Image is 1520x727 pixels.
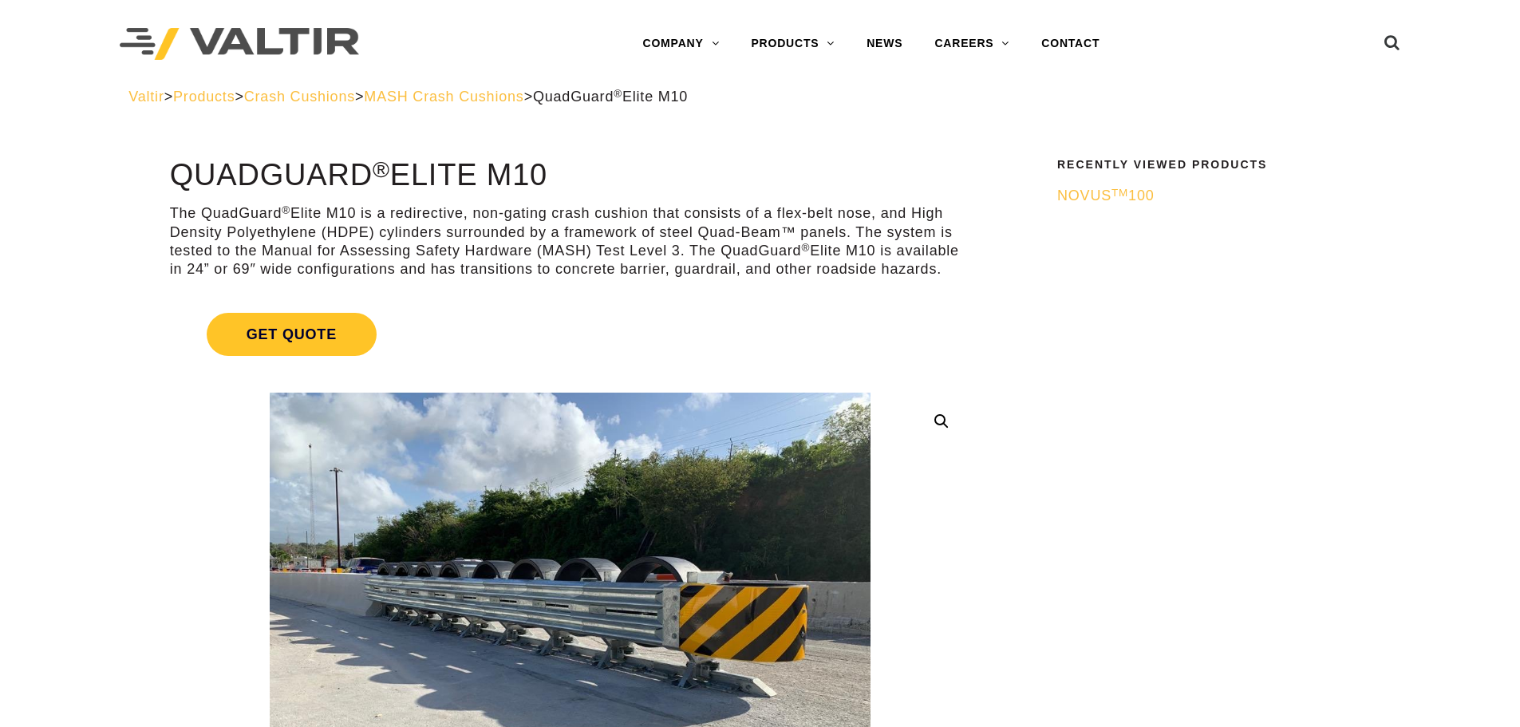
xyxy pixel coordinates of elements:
[244,89,355,105] a: Crash Cushions
[626,28,735,60] a: COMPANY
[207,313,377,356] span: Get Quote
[282,204,290,216] sup: ®
[1025,28,1115,60] a: CONTACT
[918,28,1025,60] a: CAREERS
[364,89,523,105] a: MASH Crash Cushions
[1057,188,1155,203] span: NOVUS 100
[1111,187,1128,199] sup: TM
[614,88,622,100] sup: ®
[128,88,1392,106] div: > > > >
[173,89,235,105] a: Products
[120,28,359,61] img: Valtir
[1057,159,1381,171] h2: Recently Viewed Products
[533,89,688,105] span: QuadGuard Elite M10
[170,159,970,192] h1: QuadGuard Elite M10
[373,156,390,182] sup: ®
[851,28,918,60] a: NEWS
[801,242,810,254] sup: ®
[170,294,970,375] a: Get Quote
[128,89,164,105] a: Valtir
[1057,187,1381,205] a: NOVUSTM100
[170,204,970,279] p: The QuadGuard Elite M10 is a redirective, non-gating crash cushion that consists of a flex-belt n...
[735,28,851,60] a: PRODUCTS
